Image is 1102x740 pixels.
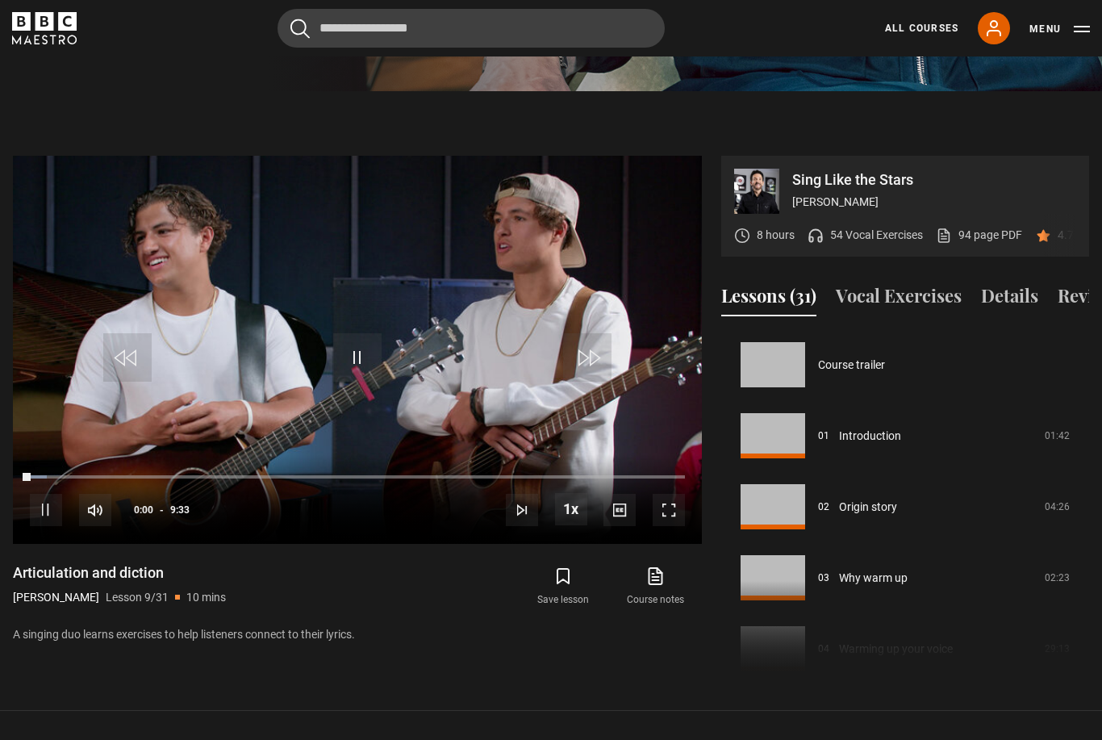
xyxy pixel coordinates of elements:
button: Lessons (31) [721,282,816,316]
a: Course notes [610,563,702,610]
a: All Courses [885,21,958,36]
button: Save lesson [517,563,609,610]
a: 94 page PDF [936,227,1022,244]
p: Lesson 9/31 [106,589,169,606]
p: 8 hours [757,227,795,244]
button: Pause [30,494,62,526]
span: 9:33 [170,495,190,525]
input: Search [278,9,665,48]
a: Origin story [839,499,897,516]
p: 10 mins [186,589,226,606]
p: Sing Like the Stars [792,173,1076,187]
button: Mute [79,494,111,526]
div: Progress Bar [30,475,685,479]
button: Fullscreen [653,494,685,526]
p: 54 Vocal Exercises [830,227,923,244]
p: [PERSON_NAME] [13,589,99,606]
button: Vocal Exercises [836,282,962,316]
button: Next Lesson [506,494,538,526]
a: Course trailer [818,357,885,374]
button: Captions [603,494,636,526]
a: Introduction [839,428,901,445]
svg: BBC Maestro [12,12,77,44]
button: Submit the search query [290,19,310,39]
h1: Articulation and diction [13,563,226,583]
span: - [160,504,164,516]
button: Toggle navigation [1029,21,1090,37]
span: 0:00 [134,495,153,525]
p: A singing duo learns exercises to help listeners connect to their lyrics. [13,626,702,643]
button: Details [981,282,1038,316]
button: Playback Rate [555,493,587,525]
a: Why warm up [839,570,908,587]
p: [PERSON_NAME] [792,194,1076,211]
video-js: Video Player [13,156,702,543]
